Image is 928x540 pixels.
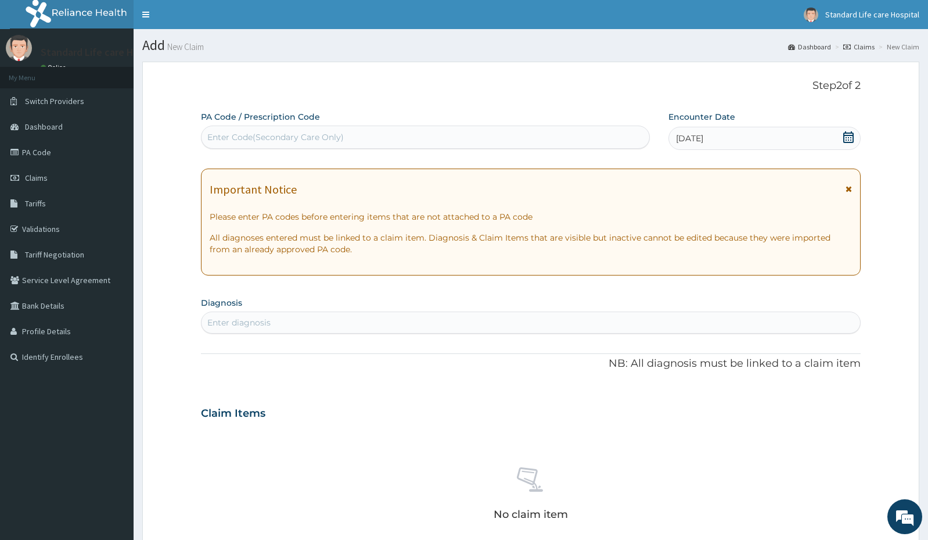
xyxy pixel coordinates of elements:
[25,121,63,132] span: Dashboard
[804,8,818,22] img: User Image
[201,80,861,92] p: Step 2 of 2
[207,131,344,143] div: Enter Code(Secondary Care Only)
[201,407,265,420] h3: Claim Items
[210,232,852,255] p: All diagnoses entered must be linked to a claim item. Diagnosis & Claim Items that are visible bu...
[25,249,84,260] span: Tariff Negotiation
[788,42,831,52] a: Dashboard
[825,9,919,20] span: Standard Life care Hospital
[201,111,320,123] label: PA Code / Prescription Code
[494,509,568,520] p: No claim item
[201,297,242,309] label: Diagnosis
[41,63,69,71] a: Online
[142,38,919,53] h1: Add
[843,42,875,52] a: Claims
[210,183,297,196] h1: Important Notice
[210,211,852,223] p: Please enter PA codes before entering items that are not attached to a PA code
[207,317,271,328] div: Enter diagnosis
[668,111,735,123] label: Encounter Date
[876,42,919,52] li: New Claim
[25,96,84,106] span: Switch Providers
[201,356,861,371] p: NB: All diagnosis must be linked to a claim item
[41,47,165,58] p: Standard Life care Hospital
[165,42,204,51] small: New Claim
[25,198,46,209] span: Tariffs
[25,173,48,183] span: Claims
[676,133,703,144] span: [DATE]
[6,35,32,61] img: User Image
